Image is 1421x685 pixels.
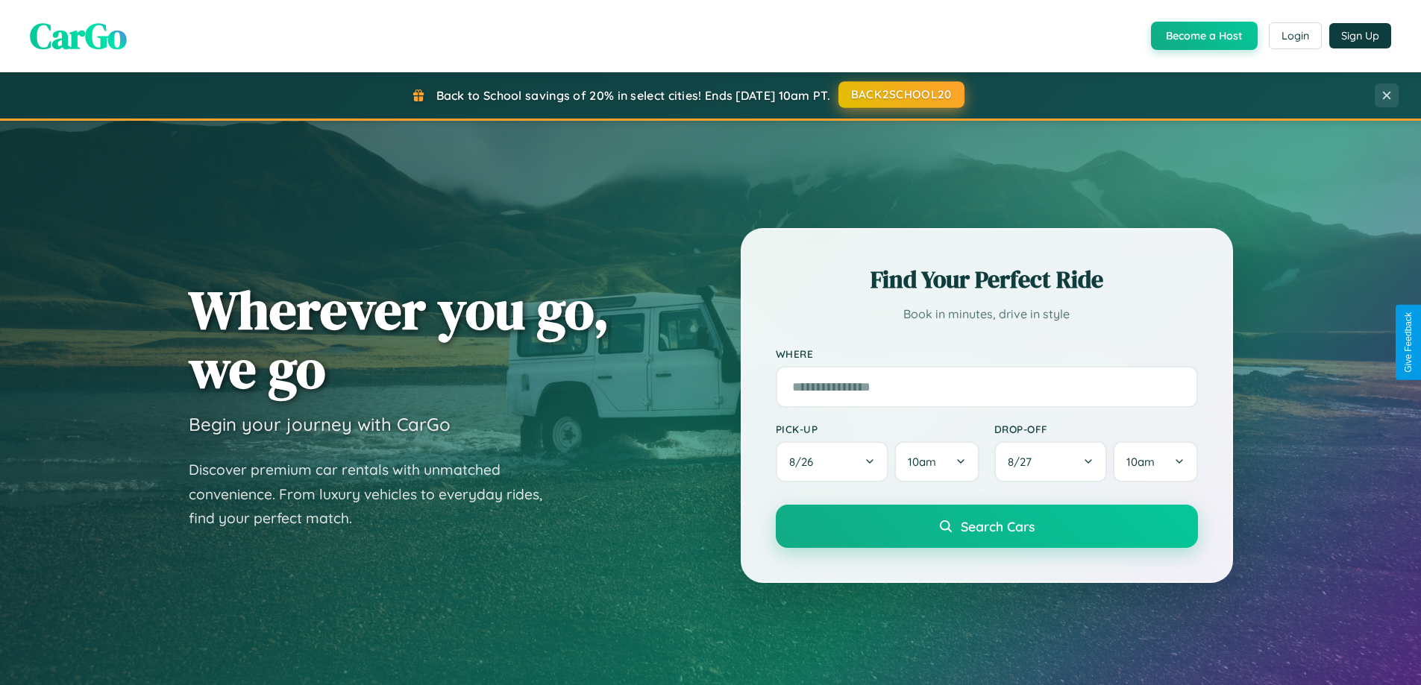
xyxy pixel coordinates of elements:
button: Login [1269,22,1322,49]
label: Drop-off [994,423,1198,435]
span: Back to School savings of 20% in select cities! Ends [DATE] 10am PT. [436,88,830,103]
span: 8 / 27 [1008,455,1039,469]
span: 8 / 26 [789,455,821,469]
h3: Begin your journey with CarGo [189,413,451,435]
p: Discover premium car rentals with unmatched convenience. From luxury vehicles to everyday rides, ... [189,458,562,531]
span: 10am [1126,455,1155,469]
label: Pick-up [776,423,979,435]
button: Search Cars [776,505,1198,548]
button: 8/27 [994,441,1108,482]
button: 10am [894,441,979,482]
p: Book in minutes, drive in style [776,303,1198,325]
span: Search Cars [961,518,1035,534]
span: CarGo [30,11,127,60]
h2: Find Your Perfect Ride [776,263,1198,296]
label: Where [776,347,1198,360]
button: Sign Up [1329,23,1391,48]
h1: Wherever you go, we go [189,280,609,398]
button: BACK2SCHOOL20 [838,81,964,108]
button: Become a Host [1151,22,1258,50]
button: 10am [1113,441,1197,482]
span: 10am [908,455,936,469]
div: Give Feedback [1403,312,1414,373]
button: 8/26 [776,441,889,482]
